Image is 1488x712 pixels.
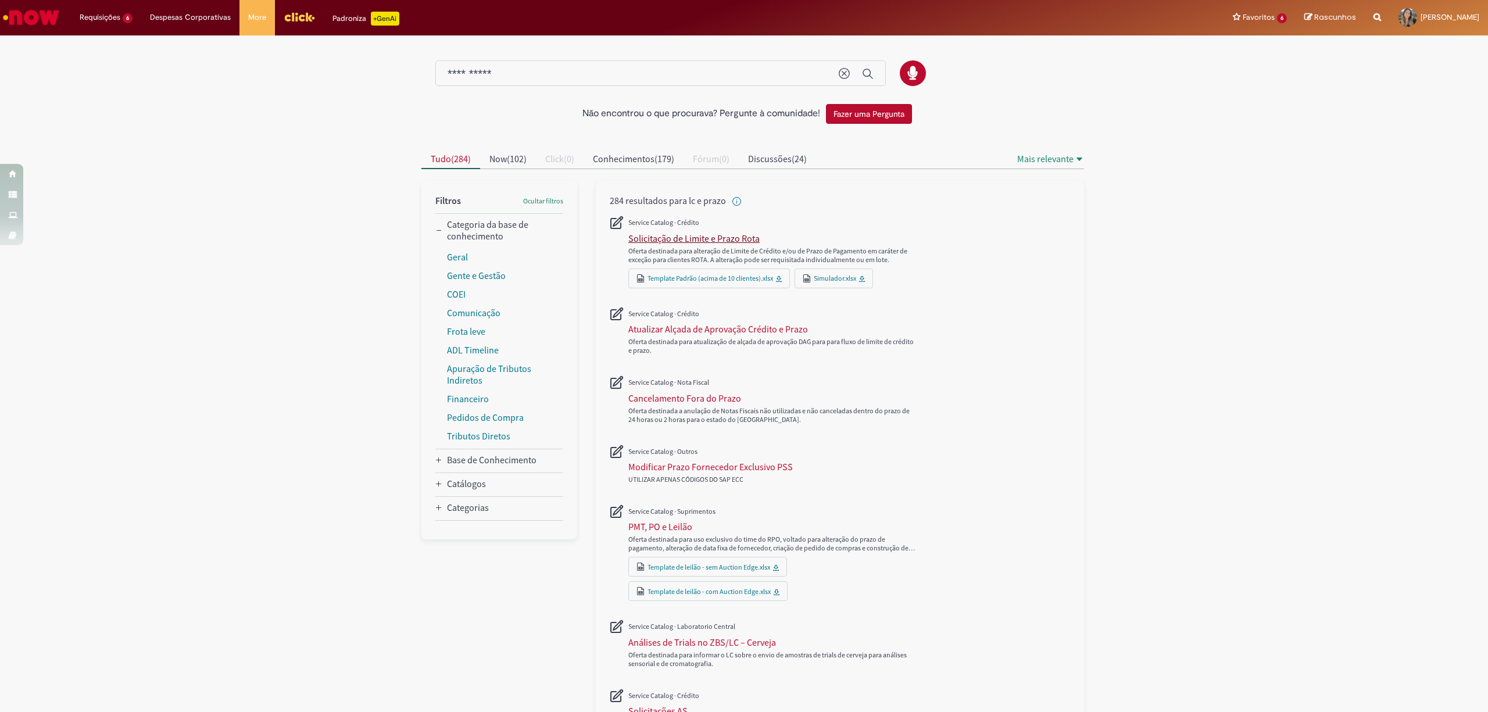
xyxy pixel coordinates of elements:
span: Favoritos [1243,12,1275,23]
img: click_logo_yellow_360x200.png [284,8,315,26]
span: [PERSON_NAME] [1421,12,1479,22]
div: Padroniza [332,12,399,26]
img: ServiceNow [1,6,61,29]
span: Rascunhos [1314,12,1356,23]
span: More [248,12,266,23]
span: 6 [1277,13,1287,23]
span: 6 [123,13,133,23]
span: Despesas Corporativas [150,12,231,23]
button: Fazer uma Pergunta [826,104,912,124]
p: +GenAi [371,12,399,26]
h2: Não encontrou o que procurava? Pergunte à comunidade! [582,109,820,119]
span: Requisições [80,12,120,23]
a: Rascunhos [1304,12,1356,23]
